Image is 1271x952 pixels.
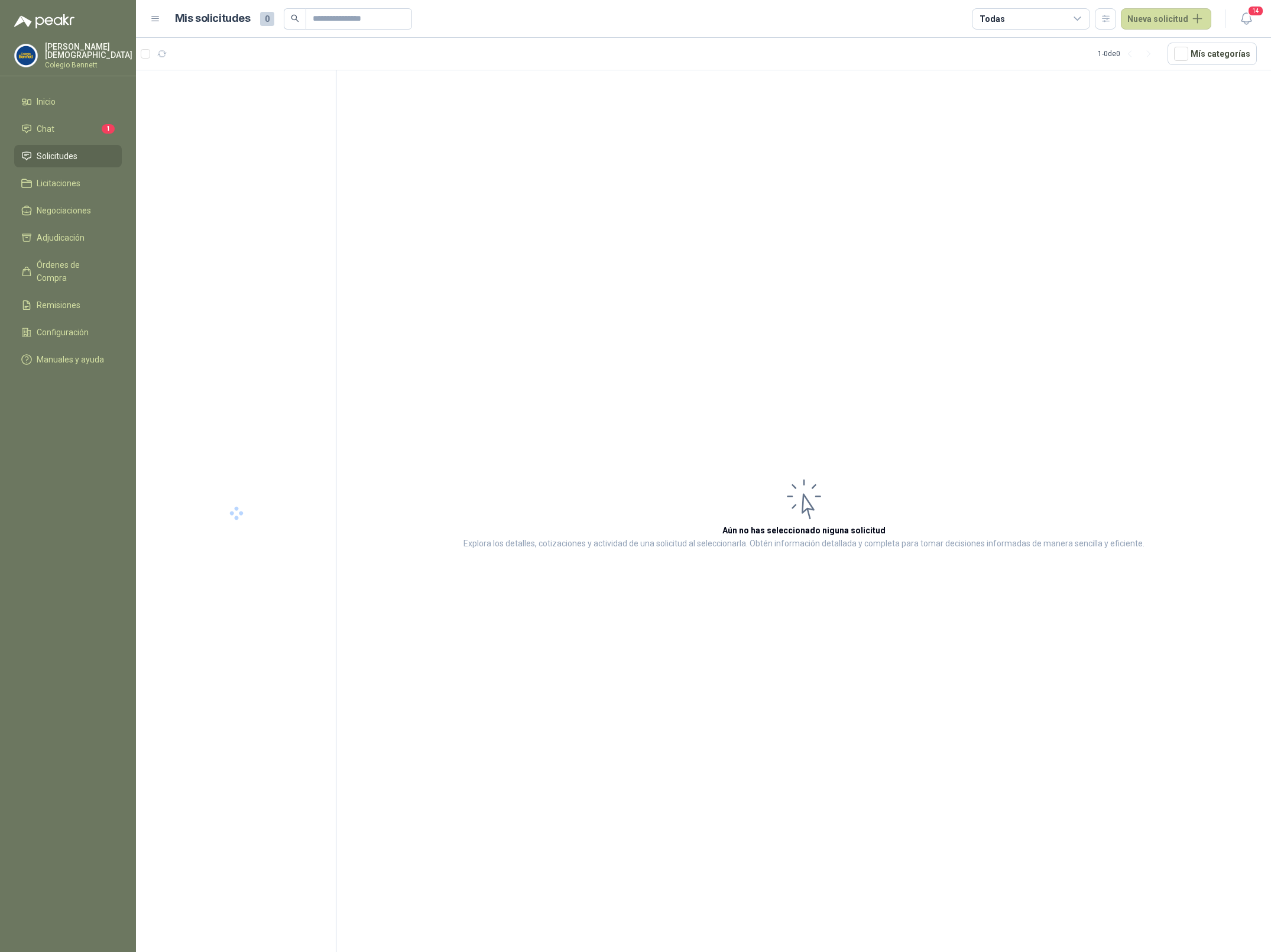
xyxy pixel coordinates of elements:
[722,524,886,537] h3: Aún no has seleccionado niguna solicitud
[14,199,122,222] a: Negociaciones
[14,172,122,195] a: Licitaciones
[37,258,111,284] span: Órdenes de Compra
[1121,8,1211,30] button: Nueva solicitud
[37,299,80,312] span: Remisiones
[45,43,132,59] p: [PERSON_NAME] [DEMOGRAPHIC_DATA]
[37,326,89,339] span: Configuración
[37,122,54,135] span: Chat
[14,14,74,28] img: Logo peakr
[1168,43,1257,65] button: Mís categorías
[14,118,122,140] a: Chat1
[14,321,122,344] a: Configuración
[14,226,122,249] a: Adjudicación
[37,231,85,244] span: Adjudicación
[260,12,274,26] span: 0
[14,294,122,316] a: Remisiones
[37,177,80,190] span: Licitaciones
[45,61,132,69] p: Colegio Bennett
[37,204,91,217] span: Negociaciones
[14,90,122,113] a: Inicio
[14,348,122,371] a: Manuales y ayuda
[980,12,1004,25] div: Todas
[1247,5,1264,17] span: 14
[463,537,1144,551] p: Explora los detalles, cotizaciones y actividad de una solicitud al seleccionarla. Obtén informaci...
[14,145,122,167] a: Solicitudes
[291,14,299,22] span: search
[175,10,251,27] h1: Mis solicitudes
[37,150,77,163] span: Solicitudes
[1098,44,1158,63] div: 1 - 0 de 0
[37,95,56,108] span: Inicio
[102,124,115,134] span: 1
[15,44,37,67] img: Company Logo
[1236,8,1257,30] button: 14
[37,353,104,366] span: Manuales y ayuda
[14,254,122,289] a: Órdenes de Compra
